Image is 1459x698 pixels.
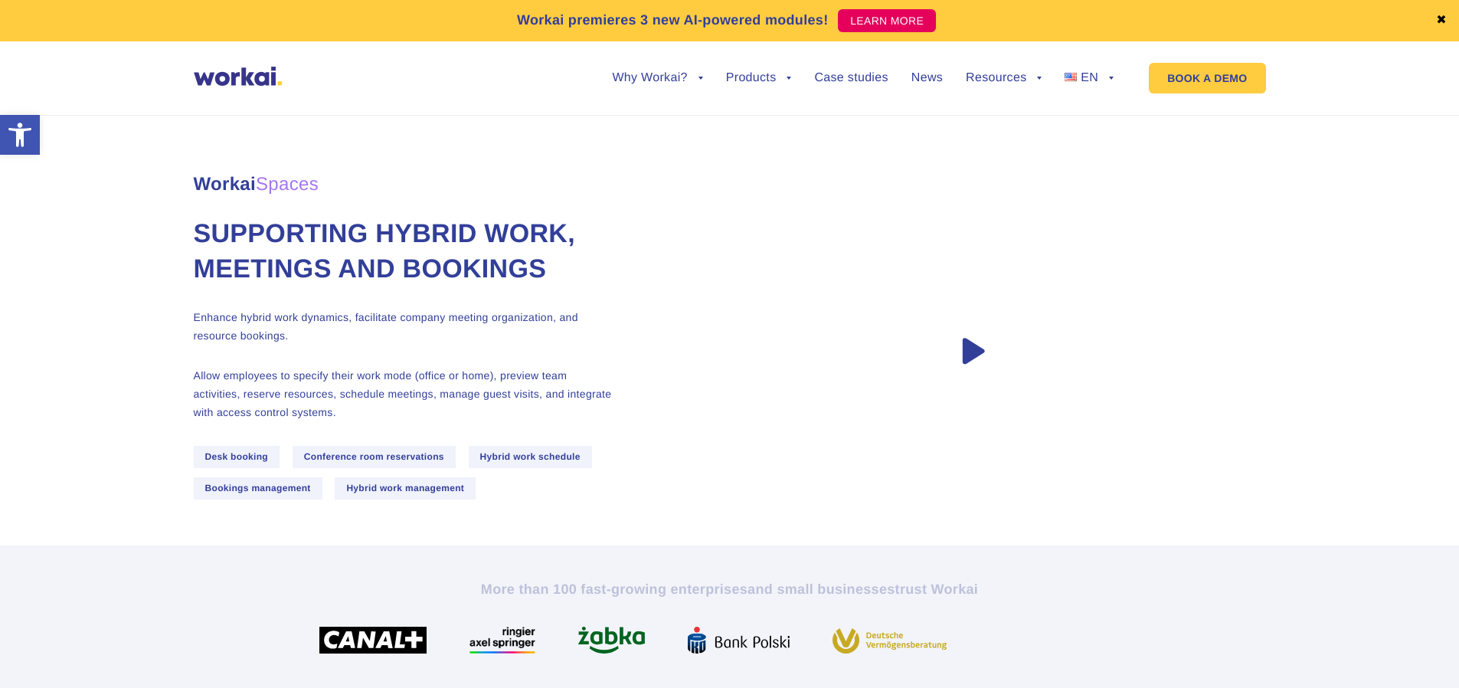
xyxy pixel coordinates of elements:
[305,580,1155,598] h2: More than 100 fast-growing enterprises trust Workai
[726,72,792,84] a: Products
[256,174,319,195] em: Spaces
[814,72,888,84] a: Case studies
[293,446,456,468] span: Conference room reservations
[1436,15,1447,27] a: ✖
[194,308,615,345] p: Enhance hybrid work dynamics, facilitate company meeting organization, and resource bookings.
[966,72,1042,84] a: Resources
[1149,63,1265,93] a: BOOK A DEMO
[469,446,592,468] span: Hybrid work schedule
[335,477,476,500] span: Hybrid work management
[838,9,936,32] a: LEARN MORE
[911,72,943,84] a: News
[747,582,895,597] i: and small businesses
[194,217,615,287] h1: Supporting hybrid work, meetings and bookings
[1081,71,1098,84] span: EN
[194,446,280,468] span: Desk booking
[612,72,702,84] a: Why Workai?
[194,366,615,421] p: Allow employees to specify their work mode (office or home), preview team activities, reserve res...
[517,10,829,31] p: Workai premieres 3 new AI-powered modules!
[194,477,322,500] span: Bookings management
[194,157,319,194] span: Workai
